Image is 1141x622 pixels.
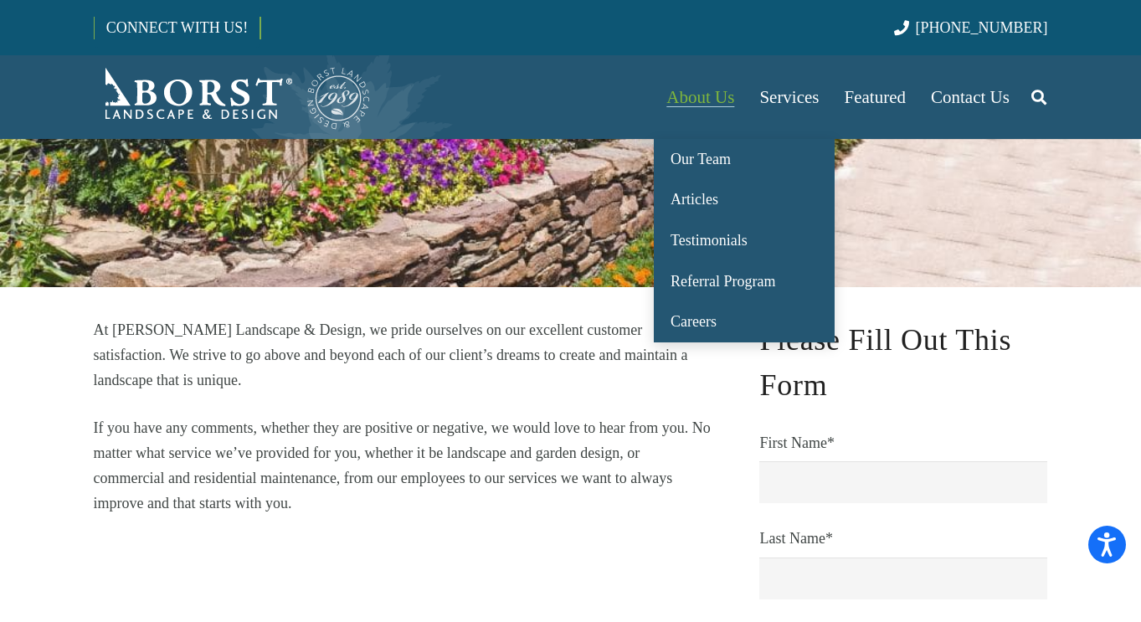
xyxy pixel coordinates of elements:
span: About Us [666,87,734,107]
span: Our Team [671,151,731,167]
span: Articles [671,191,718,208]
a: Our Team [654,139,835,180]
span: Careers [671,313,717,330]
a: Services [747,55,831,139]
span: Referral Program [671,273,775,290]
a: Testimonials [654,220,835,261]
p: If you have any comments, whether they are positive or negative, we would love to hear from you. ... [94,415,715,516]
input: First Name* [759,461,1047,503]
span: Featured [845,87,906,107]
a: About Us [654,55,747,139]
label: Last Name* [759,530,1047,599]
a: Borst-Logo [94,64,372,131]
span: Services [759,87,819,107]
a: Referral Program [654,261,835,302]
a: Articles [654,180,835,221]
a: Search [1022,76,1056,118]
input: Last Name* [759,558,1047,599]
a: Careers [654,301,835,342]
a: [PHONE_NUMBER] [894,19,1047,36]
a: Contact Us [918,55,1022,139]
a: Featured [832,55,918,139]
p: At [PERSON_NAME] Landscape & Design, we pride ourselves on our excellent customer satisfaction. W... [94,317,715,393]
label: First Name* [759,434,1047,504]
span: Contact Us [931,87,1010,107]
span: Testimonials [671,232,748,249]
h2: Please Fill Out This Form [759,317,1047,408]
span: [PHONE_NUMBER] [916,19,1048,36]
a: CONNECT WITH US! [95,8,260,48]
